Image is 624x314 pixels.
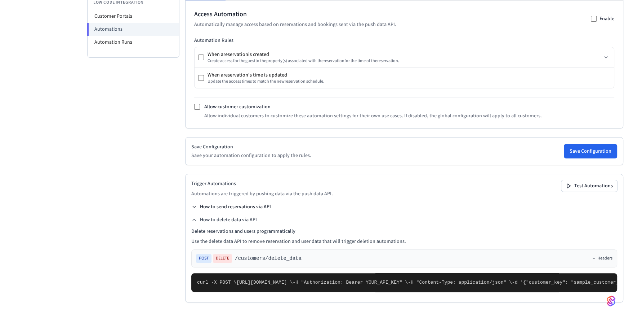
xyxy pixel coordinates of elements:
[208,71,324,79] div: When a reservation 's time is updated
[236,280,293,285] span: [URL][DOMAIN_NAME] \
[194,21,396,28] p: Automatically manage access based on reservations and bookings sent via the push data API.
[512,280,526,285] span: -d '{
[204,112,542,119] p: Allow individual customers to customize these automation settings for their own use cases. If dis...
[191,203,271,210] button: How to send reservations via API
[196,254,211,263] span: POST
[191,238,617,245] p: Use the delete data API to remove reservation and user data that will trigger deletion automations.
[592,256,612,261] button: Headers
[194,37,614,44] h3: Automation Rules
[208,58,399,64] div: Create access for the guest to the property (s) associated with the reservation for the time of t...
[564,144,617,158] button: Save Configuration
[607,295,615,307] img: SeamLogoGradient.69752ec5.svg
[87,23,179,36] li: Automations
[293,280,408,285] span: -H "Authorization: Bearer YOUR_API_KEY" \
[408,280,512,285] span: -H "Content-Type: application/json" \
[191,180,333,187] h2: Trigger Automations
[235,255,302,262] span: /customers/delete_data
[213,254,232,263] span: DELETE
[88,10,179,23] li: Customer Portals
[191,228,617,235] h4: Delete reservations and users programmatically
[88,36,179,49] li: Automation Runs
[208,51,399,58] div: When a reservation is created
[208,79,324,84] div: Update the access times to match the new reservation schedule.
[197,280,236,285] span: curl -X POST \
[204,103,271,110] label: Allow customer customization
[194,9,396,19] h2: Access Automation
[191,152,311,159] p: Save your automation configuration to apply the rules.
[191,143,311,151] h2: Save Configuration
[561,180,617,192] button: Test Automations
[191,216,257,223] button: How to delete data via API
[191,190,333,197] p: Automations are triggered by pushing data via the push data API.
[600,15,614,22] label: Enable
